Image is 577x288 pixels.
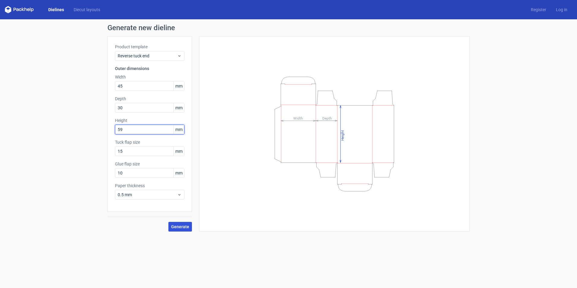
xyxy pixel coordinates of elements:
a: Log in [551,7,572,13]
span: mm [174,82,184,91]
label: Paper thickness [115,183,184,189]
tspan: Height [340,130,345,140]
label: Height [115,117,184,123]
span: mm [174,125,184,134]
a: Register [526,7,551,13]
label: Product template [115,44,184,50]
label: Glue flap size [115,161,184,167]
label: Width [115,74,184,80]
span: Generate [171,225,189,229]
h3: Outer dimensions [115,66,184,72]
span: mm [174,147,184,156]
span: 0.5 mm [118,192,177,198]
label: Depth [115,96,184,102]
span: mm [174,103,184,112]
tspan: Depth [322,116,332,120]
tspan: Width [293,116,303,120]
button: Generate [168,222,192,232]
span: mm [174,168,184,178]
a: Diecut layouts [69,7,105,13]
label: Tuck flap size [115,139,184,145]
a: Dielines [43,7,69,13]
h1: Generate new dieline [107,24,470,31]
span: Reverse tuck end [118,53,177,59]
